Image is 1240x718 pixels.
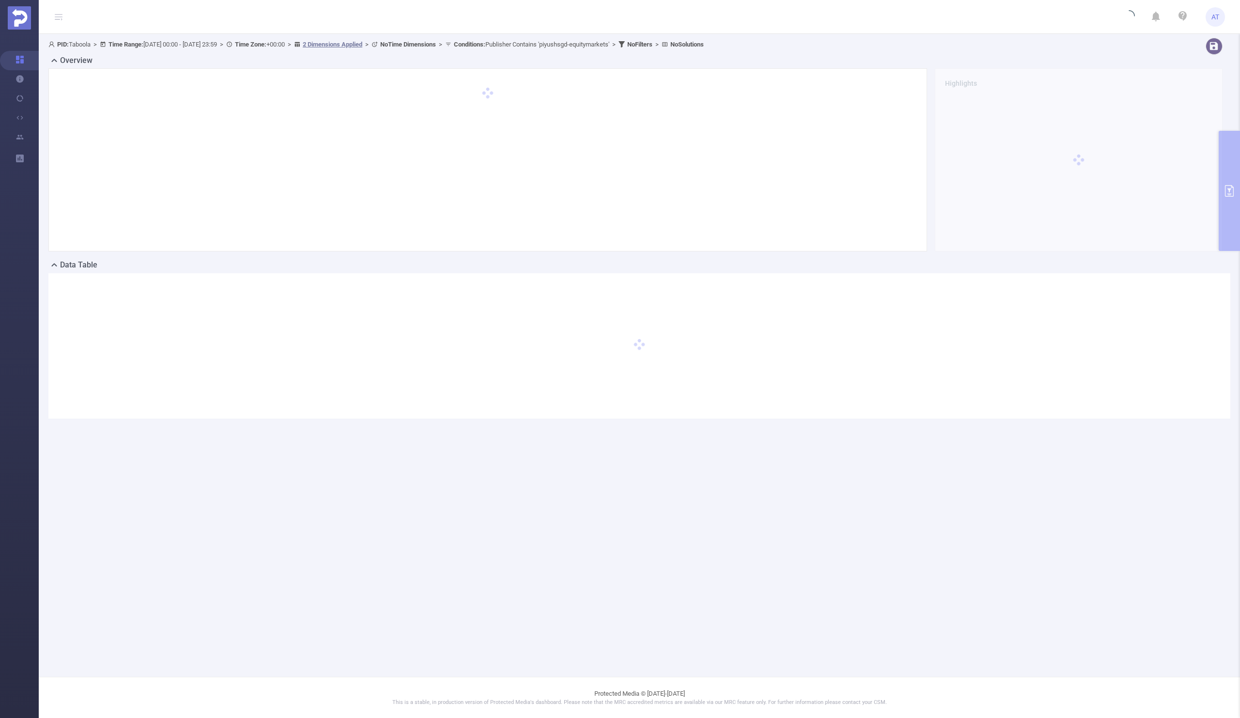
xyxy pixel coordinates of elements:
[1211,7,1219,27] span: AT
[63,699,1216,707] p: This is a stable, in production version of Protected Media's dashboard. Please note that the MRC ...
[670,41,704,48] b: No Solutions
[362,41,372,48] span: >
[285,41,294,48] span: >
[60,55,93,66] h2: Overview
[303,41,362,48] u: 2 Dimensions Applied
[454,41,485,48] b: Conditions :
[217,41,226,48] span: >
[57,41,69,48] b: PID:
[60,259,97,271] h2: Data Table
[39,677,1240,718] footer: Protected Media © [DATE]-[DATE]
[48,41,704,48] span: Taboola [DATE] 00:00 - [DATE] 23:59 +00:00
[652,41,662,48] span: >
[91,41,100,48] span: >
[108,41,143,48] b: Time Range:
[627,41,652,48] b: No Filters
[48,41,57,47] i: icon: user
[609,41,619,48] span: >
[380,41,436,48] b: No Time Dimensions
[436,41,445,48] span: >
[454,41,609,48] span: Publisher Contains 'piyushsgd-equitymarkets'
[8,6,31,30] img: Protected Media
[235,41,266,48] b: Time Zone:
[1123,10,1135,24] i: icon: loading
